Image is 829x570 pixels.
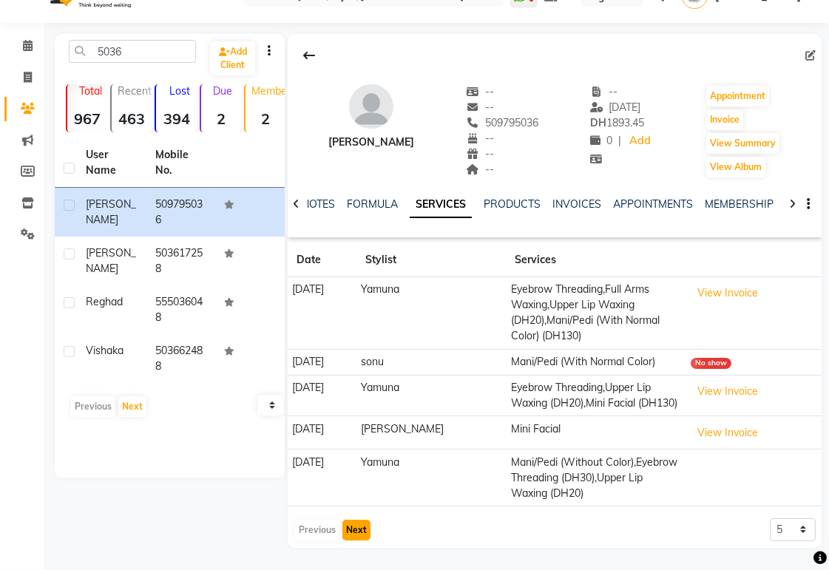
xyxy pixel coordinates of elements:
[347,197,398,211] a: FORMULA
[506,375,686,416] td: Eyebrow Threading,Upper Lip Waxing (DH20),Mini Facial (DH130)
[484,197,541,211] a: PRODUCTS
[627,131,653,152] a: Add
[246,109,285,128] strong: 2
[552,197,601,211] a: INVOICES
[466,85,494,98] span: --
[466,116,538,129] span: 509795036
[706,109,743,130] button: Invoice
[506,277,686,350] td: Eyebrow Threading,Full Arms Waxing,Upper Lip Waxing (DH20),Mani/Pedi (With Normal Color) (DH130)
[691,282,765,305] button: View Invoice
[466,147,494,160] span: --
[706,133,779,154] button: View Summary
[705,197,774,211] a: MEMBERSHIP
[356,349,507,375] td: sonu
[506,243,686,277] th: Services
[706,157,765,177] button: View Album
[146,237,216,285] td: 503617258
[691,358,731,369] div: No show
[69,40,196,63] input: Search by Name/Mobile/Email/Code
[146,334,216,383] td: 503662488
[112,109,152,128] strong: 463
[204,84,241,98] p: Due
[356,243,507,277] th: Stylist
[86,344,123,357] span: Vishaka
[506,416,686,449] td: Mini Facial
[506,349,686,375] td: Mani/Pedi (With Normal Color)
[349,84,393,129] img: avatar
[590,116,606,129] span: DH
[590,116,644,129] span: 1893.45
[146,285,216,334] td: 555036048
[590,101,641,114] span: [DATE]
[288,449,356,506] td: [DATE]
[691,380,765,403] button: View Invoice
[201,109,241,128] strong: 2
[118,396,146,417] button: Next
[86,246,136,275] span: [PERSON_NAME]
[146,188,216,237] td: 509795036
[86,197,136,226] span: [PERSON_NAME]
[342,520,370,540] button: Next
[356,449,507,506] td: Yamuna
[156,109,196,128] strong: 394
[294,41,325,69] div: Back to Client
[466,163,494,176] span: --
[356,375,507,416] td: Yamuna
[146,138,216,188] th: Mobile No.
[162,84,196,98] p: Lost
[466,132,494,145] span: --
[73,84,107,98] p: Total
[118,84,152,98] p: Recent
[590,134,612,147] span: 0
[251,84,285,98] p: Member
[288,277,356,350] td: [DATE]
[210,41,255,75] a: Add Client
[506,449,686,506] td: Mani/Pedi (Without Color),Eyebrow Threading (DH30),Upper Lip Waxing (DH20)
[466,101,494,114] span: --
[302,197,335,211] a: NOTES
[356,277,507,350] td: Yamuna
[77,138,146,188] th: User Name
[288,349,356,375] td: [DATE]
[691,421,765,444] button: View Invoice
[410,191,472,218] a: SERVICES
[706,86,769,106] button: Appointment
[328,135,414,150] div: [PERSON_NAME]
[618,133,621,149] span: |
[288,375,356,416] td: [DATE]
[288,416,356,449] td: [DATE]
[590,85,618,98] span: --
[356,416,507,449] td: [PERSON_NAME]
[288,243,356,277] th: Date
[86,295,123,308] span: Reghad
[613,197,693,211] a: APPOINTMENTS
[67,109,107,128] strong: 967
